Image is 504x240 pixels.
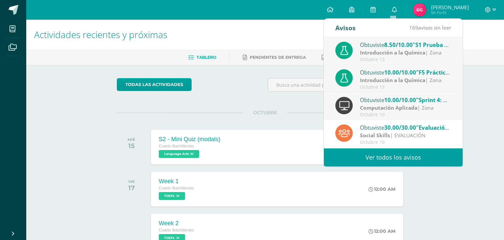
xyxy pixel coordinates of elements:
[416,124,451,131] span: "Evaluación"
[384,96,416,104] span: 10.00/10.00
[360,132,390,139] strong: Social Skills
[360,112,451,118] div: Octubre 10
[335,19,356,37] div: Avisos
[413,3,426,16] img: 28d94dd0c1ddc4cc68c2d32980247219.png
[243,110,287,116] span: OCTUBRE
[128,137,135,142] div: MIÉ
[360,123,451,132] div: Obtuviste en
[159,150,199,158] span: Language Arts 'A'
[188,52,216,63] a: Tablero
[360,40,451,49] div: Obtuviste en
[409,24,418,31] span: 169
[431,4,469,11] span: [PERSON_NAME]
[360,96,451,104] div: Obtuviste en
[360,104,451,112] div: | Zona
[360,132,451,139] div: | EVALUACIÓN
[360,49,451,56] div: | Zona
[324,148,463,166] a: Ver todos los avisos
[250,55,306,60] span: Pendientes de entrega
[268,78,413,91] input: Busca una actividad próxima aquí...
[360,76,451,84] div: | Zona
[159,136,220,143] div: S2 - Mini Quiz (modals)
[368,228,395,234] div: 12:00 AM
[360,84,451,90] div: Octubre 13
[384,41,413,49] span: 8.50/10.00
[360,140,451,145] div: Octubre 10
[384,124,416,131] span: 30.00/30.00
[159,228,194,232] span: Cuarto Bachillerato
[360,104,417,111] strong: Computación Aplicada
[243,52,306,63] a: Pendientes de entrega
[360,57,451,62] div: Octubre 13
[322,52,358,63] a: Entregadas
[360,49,425,56] strong: Introducción a la Química
[128,184,135,192] div: 17
[128,142,135,150] div: 15
[34,28,167,41] span: Actividades recientes y próximas
[413,41,476,49] span: "S1 Prueba Corta No.1"
[431,10,469,15] span: Mi Perfil
[159,192,185,200] span: TOEFL 'A'
[159,144,194,148] span: Cuarto Bachillerato
[159,220,194,227] div: Week 2
[117,78,192,91] a: todas las Actividades
[409,24,451,31] span: avisos sin leer
[159,186,194,190] span: Cuarto Bachillerato
[159,178,194,185] div: Week 1
[368,186,395,192] div: 12:00 AM
[384,69,416,76] span: 10.00/10.00
[197,55,216,60] span: Tablero
[128,179,135,184] div: VIE
[360,68,451,76] div: Obtuviste en
[360,76,425,84] strong: Introducción a la Química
